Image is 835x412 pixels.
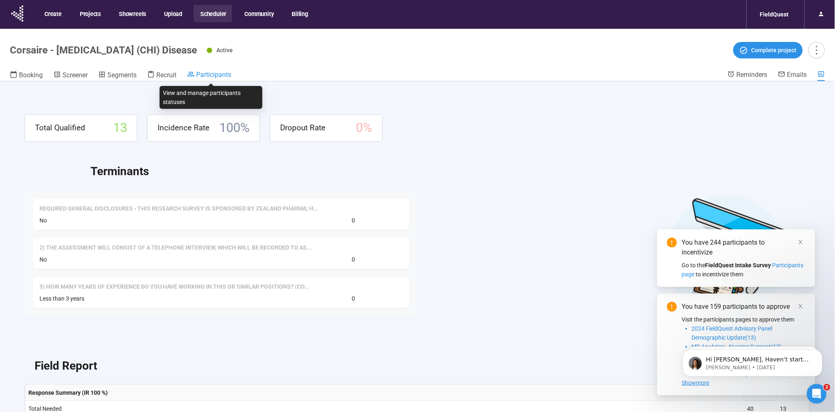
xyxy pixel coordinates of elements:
[38,5,67,22] button: Create
[39,256,47,263] span: No
[39,283,309,291] span: 5) How many years of experience do you have working in this or similar positions? (Consider all y...
[19,71,43,79] span: Booking
[778,70,807,80] a: Emails
[238,5,279,22] button: Community
[112,5,152,22] button: Showreels
[798,239,804,245] span: close
[90,162,810,181] h2: Terminants
[787,71,807,79] span: Emails
[285,5,314,22] button: Billing
[352,216,355,225] span: 0
[824,384,830,391] span: 2
[751,46,797,55] span: Complete project
[667,238,677,248] span: exclamation-circle
[755,7,794,22] div: FieldQuest
[39,217,47,224] span: No
[39,244,312,252] span: 2) The assessment will consist of a telephone interview, which will be recorded to assist with no...
[158,122,209,134] span: Incidence Rate
[682,261,805,279] div: Go to the to incentivize them
[39,295,84,302] span: Less than 3 years
[352,294,355,303] span: 0
[728,70,768,80] a: Reminders
[28,405,62,412] span: Total Needed
[113,118,127,138] span: 13
[670,332,835,390] iframe: Intercom notifications message
[10,44,197,56] h1: Corsaire - [MEDICAL_DATA] (CHI) Disease
[53,70,88,81] a: Screener
[733,42,803,58] button: Complete project
[158,5,188,22] button: Upload
[682,302,805,312] div: You have 159 participants to approve
[35,357,97,375] h2: Field Report
[98,70,137,81] a: Segments
[280,122,325,134] span: Dropout Rate
[705,262,771,268] strong: FieldQuest Intake Survey
[194,5,232,22] button: Scheduler
[147,70,176,81] a: Recruit
[737,71,768,79] span: Reminders
[682,238,805,257] div: You have 244 participants to incentivize
[682,315,805,324] p: Visit the participants pages to approve them
[352,255,355,264] span: 0
[35,122,85,134] span: Total Qualified
[160,86,262,109] div: View and manage participants statuses
[25,385,744,401] th: Response Summary (IR 100 %)
[809,42,825,58] button: more
[667,302,677,312] span: exclamation-circle
[10,70,43,81] a: Booking
[39,205,318,213] span: Required General Disclosures • This research survey is sponsored by Zealand Pharma; however, your...
[73,5,107,22] button: Projects
[187,70,231,80] a: Participants
[356,118,372,138] span: 0 %
[107,71,137,79] span: Segments
[196,71,231,79] span: Participants
[798,303,804,309] span: close
[807,384,827,404] iframe: Intercom live chat
[156,71,176,79] span: Recruit
[811,44,822,56] span: more
[666,194,790,318] img: Desktop work notes
[216,47,233,53] span: Active
[219,118,250,138] span: 100 %
[63,71,88,79] span: Screener
[692,325,772,341] span: 2024 FieldQuest Advisory Panel Demographic Update(13)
